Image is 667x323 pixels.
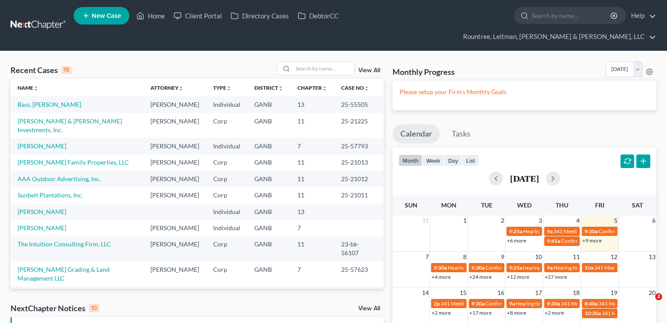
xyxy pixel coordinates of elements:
[143,287,206,303] td: [PERSON_NAME]
[290,171,334,187] td: 11
[293,8,343,24] a: DebtorCC
[481,201,492,209] span: Tue
[422,154,444,166] button: week
[226,8,293,24] a: Directory Cases
[538,215,543,226] span: 3
[247,96,290,112] td: GANB
[206,261,247,286] td: Corp
[247,204,290,220] td: GANB
[206,171,247,187] td: Corp
[517,201,531,209] span: Wed
[534,288,543,298] span: 17
[18,240,111,248] a: The Intuition Consulting Firm, LLC
[561,238,611,244] span: Confirmation Hearing
[150,84,184,91] a: Attorneyunfold_more
[637,293,658,314] iframe: Intercom live chat
[358,305,380,312] a: View All
[11,303,99,313] div: NextChapter Notices
[421,288,430,298] span: 14
[561,300,598,307] span: 341 Meeting for
[585,310,601,316] span: 10:30a
[444,124,478,144] a: Tasks
[247,138,290,154] td: GANB
[18,142,66,150] a: [PERSON_NAME]
[290,287,334,303] td: 11
[507,274,529,280] a: +12 more
[143,236,206,261] td: [PERSON_NAME]
[424,252,430,262] span: 7
[509,228,522,235] span: 9:25a
[18,175,101,183] a: AAA Outdoor Advertising, Inc.
[547,238,560,244] span: 9:45a
[523,228,549,235] span: Hearing for
[392,67,455,77] h3: Monthly Progress
[509,300,515,307] span: 9a
[18,101,81,108] a: Bass, [PERSON_NAME]
[545,309,564,316] a: +2 more
[206,154,247,171] td: Corp
[143,154,206,171] td: [PERSON_NAME]
[18,208,66,215] a: [PERSON_NAME]
[585,300,598,307] span: 8:40a
[553,264,580,271] span: Hearing for
[247,261,290,286] td: GANB
[392,124,440,144] a: Calendar
[143,220,206,236] td: [PERSON_NAME]
[516,300,542,307] span: Hearing for
[33,86,39,91] i: unfold_more
[556,201,568,209] span: Thu
[290,113,334,138] td: 11
[485,264,597,271] span: Confirmation Hearing for [PERSON_NAME] Bass
[531,7,612,24] input: Search by name...
[278,86,283,91] i: unfold_more
[507,237,526,244] a: +6 more
[448,264,474,271] span: Hearing for
[206,287,247,303] td: Corp
[485,300,586,307] span: Confirmation Hearing for [PERSON_NAME]
[290,138,334,154] td: 7
[523,264,549,271] span: hearing for
[18,224,66,232] a: [PERSON_NAME]
[334,113,384,138] td: 25-21225
[432,309,451,316] a: +2 more
[341,84,369,91] a: Case Nounfold_more
[595,201,604,209] span: Fri
[92,13,121,19] span: New Case
[510,174,539,183] h2: [DATE]
[655,293,662,300] span: 2
[247,154,290,171] td: GANB
[471,300,485,307] span: 9:30a
[399,88,649,96] p: Please setup your Firm's Monthly Goals
[582,237,602,244] a: +9 more
[143,138,206,154] td: [PERSON_NAME]
[459,288,467,298] span: 15
[585,228,598,235] span: 9:30a
[143,171,206,187] td: [PERSON_NAME]
[206,236,247,261] td: Corp
[213,84,232,91] a: Typeunfold_more
[547,264,553,271] span: 9a
[469,274,492,280] a: +24 more
[610,288,618,298] span: 19
[610,252,618,262] span: 12
[469,309,492,316] a: +17 more
[462,215,467,226] span: 1
[547,300,560,307] span: 9:30a
[290,261,334,286] td: 7
[364,86,369,91] i: unfold_more
[648,252,656,262] span: 13
[290,154,334,171] td: 11
[434,264,447,271] span: 9:30a
[599,300,635,307] span: 341 Meeting for
[297,84,327,91] a: Chapterunfold_more
[247,220,290,236] td: GANB
[545,274,567,280] a: +27 more
[572,288,581,298] span: 18
[206,204,247,220] td: Individual
[585,264,593,271] span: 10a
[334,171,384,187] td: 25-21012
[247,236,290,261] td: GANB
[334,96,384,112] td: 25-55505
[507,309,526,316] a: +8 more
[500,252,505,262] span: 9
